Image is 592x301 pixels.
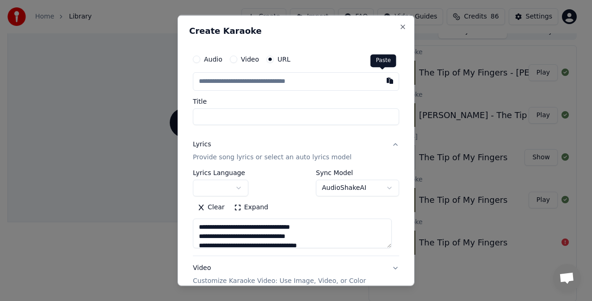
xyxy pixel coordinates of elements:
label: Video [241,56,259,63]
div: LyricsProvide song lyrics or select an auto lyrics model [193,169,399,255]
div: Paste [370,54,396,67]
label: Sync Model [316,169,399,176]
p: Customize Karaoke Video: Use Image, Video, or Color [193,276,366,285]
p: Provide song lyrics or select an auto lyrics model [193,152,351,162]
div: Lyrics [193,140,211,149]
button: LyricsProvide song lyrics or select an auto lyrics model [193,132,399,169]
label: URL [277,56,290,63]
button: VideoCustomize Karaoke Video: Use Image, Video, or Color [193,256,399,293]
button: Clear [193,200,229,214]
h2: Create Karaoke [189,27,403,35]
label: Lyrics Language [193,169,248,176]
button: Expand [229,200,273,214]
label: Title [193,98,399,105]
label: Audio [204,56,222,63]
div: Video [193,263,366,285]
